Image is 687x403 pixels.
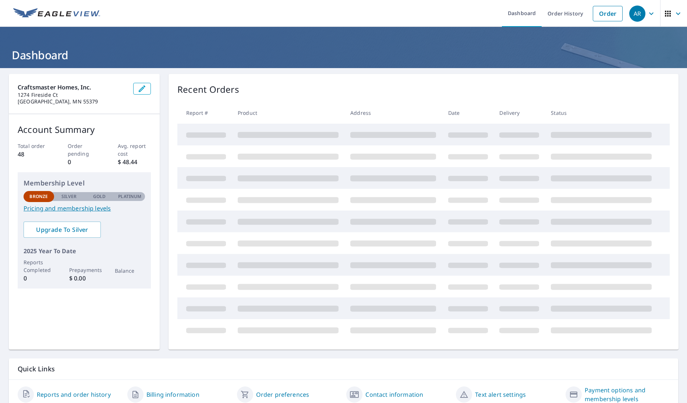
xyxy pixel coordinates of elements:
p: Prepayments [69,266,100,274]
p: Order pending [68,142,101,158]
span: Upgrade To Silver [29,226,95,234]
a: Order [593,6,623,21]
p: Bronze [29,193,48,200]
p: Silver [61,193,77,200]
p: 1274 Fireside Ct [18,92,127,98]
p: 0 [24,274,54,283]
p: Membership Level [24,178,145,188]
a: Upgrade To Silver [24,222,101,238]
img: EV Logo [13,8,100,19]
p: [GEOGRAPHIC_DATA], MN 55379 [18,98,127,105]
p: Quick Links [18,364,669,374]
p: Avg. report cost [118,142,151,158]
th: Status [545,102,658,124]
th: Date [442,102,494,124]
th: Delivery [493,102,545,124]
a: Order preferences [256,390,309,399]
p: 48 [18,150,51,159]
p: Platinum [118,193,141,200]
a: Pricing and membership levels [24,204,145,213]
p: Total order [18,142,51,150]
p: Craftsmaster Homes, Inc. [18,83,127,92]
p: Recent Orders [177,83,239,96]
th: Report # [177,102,232,124]
a: Billing information [146,390,199,399]
a: Contact information [365,390,423,399]
p: Balance [115,267,145,275]
p: $ 48.44 [118,158,151,166]
a: Text alert settings [475,390,526,399]
p: Reports Completed [24,258,54,274]
a: Reports and order history [37,390,111,399]
p: 0 [68,158,101,166]
p: Account Summary [18,123,151,136]
p: Gold [93,193,106,200]
div: AR [629,6,645,22]
th: Product [232,102,344,124]
h1: Dashboard [9,47,678,63]
p: $ 0.00 [69,274,100,283]
th: Address [344,102,442,124]
p: 2025 Year To Date [24,247,145,255]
